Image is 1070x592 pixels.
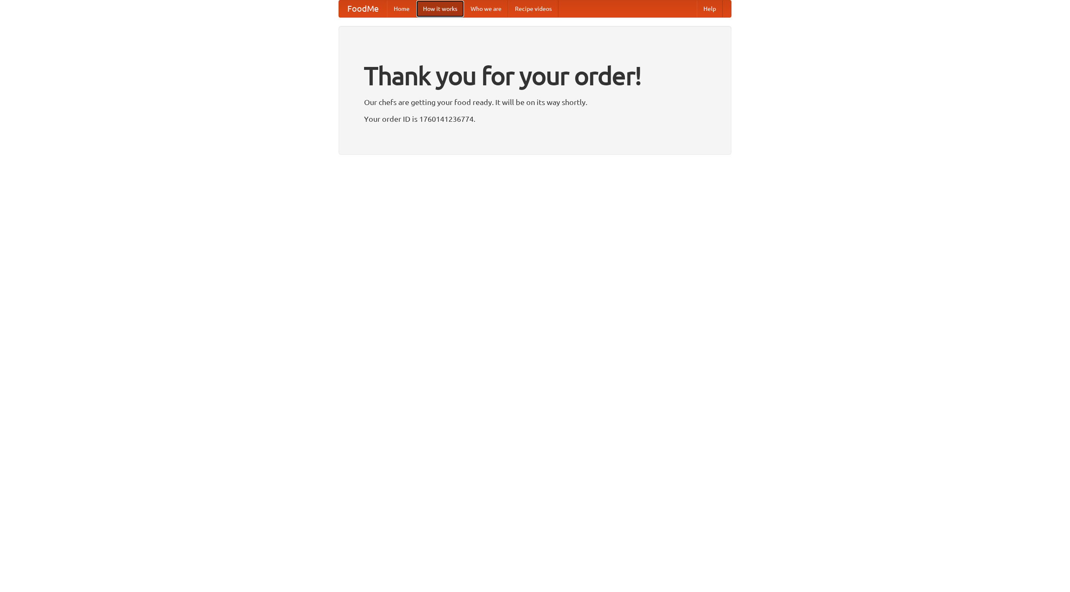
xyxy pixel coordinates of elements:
[364,96,706,108] p: Our chefs are getting your food ready. It will be on its way shortly.
[339,0,387,17] a: FoodMe
[387,0,416,17] a: Home
[464,0,508,17] a: Who we are
[364,56,706,96] h1: Thank you for your order!
[416,0,464,17] a: How it works
[697,0,723,17] a: Help
[508,0,558,17] a: Recipe videos
[364,113,706,125] p: Your order ID is 1760141236774.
